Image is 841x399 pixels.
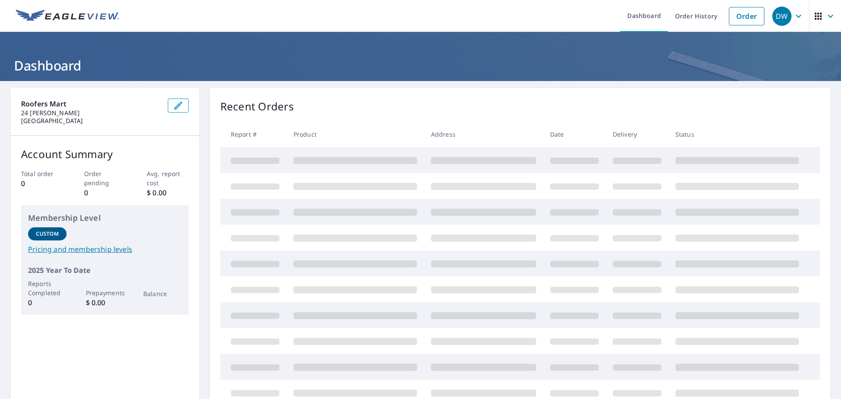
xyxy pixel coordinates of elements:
p: Recent Orders [220,99,294,114]
p: Total order [21,169,63,178]
a: Order [729,7,764,25]
p: Reports Completed [28,279,67,297]
p: Prepayments [86,288,124,297]
p: Roofers Mart [21,99,161,109]
th: Status [668,121,806,147]
p: Account Summary [21,146,189,162]
p: Balance [143,289,182,298]
p: 2025 Year To Date [28,265,182,275]
th: Address [424,121,543,147]
img: EV Logo [16,10,119,23]
p: Custom [36,230,59,238]
p: 0 [84,187,126,198]
p: 0 [21,178,63,189]
th: Date [543,121,606,147]
p: Order pending [84,169,126,187]
p: 0 [28,297,67,308]
th: Delivery [606,121,668,147]
p: Membership Level [28,212,182,224]
h1: Dashboard [11,56,830,74]
p: $ 0.00 [147,187,189,198]
p: 24 [PERSON_NAME] [21,109,161,117]
p: [GEOGRAPHIC_DATA] [21,117,161,125]
p: $ 0.00 [86,297,124,308]
a: Pricing and membership levels [28,244,182,254]
div: DW [772,7,792,26]
th: Product [286,121,424,147]
p: Avg. report cost [147,169,189,187]
th: Report # [220,121,286,147]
